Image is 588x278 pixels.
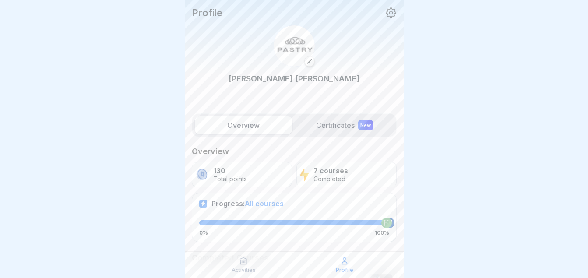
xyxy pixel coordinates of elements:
p: Profile [192,7,222,18]
img: iul5qwversj33u15y8qp7nzo.png [274,25,315,67]
img: coin.svg [195,167,209,182]
span: All courses [245,199,284,208]
p: Activities [232,267,256,273]
p: [PERSON_NAME] [PERSON_NAME] [229,73,359,84]
p: Overview [192,146,397,157]
p: Total points [213,176,247,183]
label: Certificates [296,116,394,134]
p: 130 [213,167,247,175]
p: 100% [375,230,389,236]
p: Profile [336,267,353,273]
p: Progress: [211,199,284,208]
p: 0% [199,230,208,236]
p: 7 courses [313,167,348,175]
label: Overview [195,116,292,134]
div: New [358,120,373,130]
p: Completed [313,176,348,183]
img: lightning.svg [299,167,310,182]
